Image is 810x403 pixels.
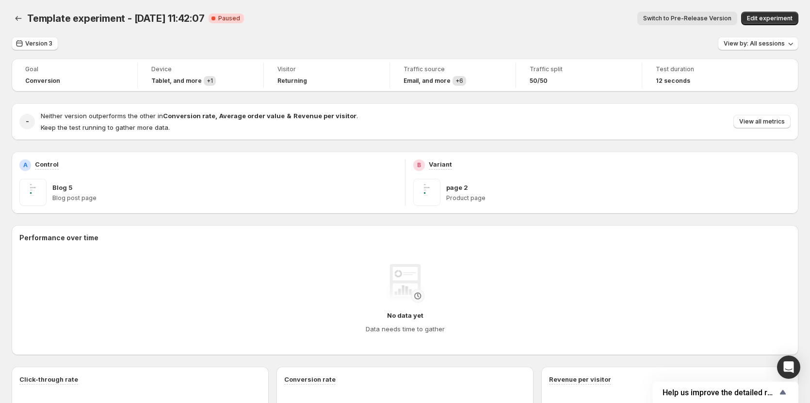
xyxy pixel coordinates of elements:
[747,15,793,22] span: Edit experiment
[366,324,445,334] h4: Data needs time to gather
[27,13,205,24] span: Template experiment - [DATE] 11:42:07
[277,77,307,85] h4: Returning
[656,64,755,86] a: Test duration12 seconds
[287,112,292,120] strong: &
[404,65,502,73] span: Traffic source
[293,112,356,120] strong: Revenue per visitor
[25,77,60,85] span: Conversion
[12,12,25,25] button: Back
[417,161,421,169] h2: B
[446,194,791,202] p: Product page
[718,37,798,50] button: View by: All sessions
[277,65,376,73] span: Visitor
[387,310,423,320] h4: No data yet
[656,65,755,73] span: Test duration
[19,179,47,206] img: Blog 5
[19,233,791,243] h2: Performance over time
[41,124,170,131] span: Keep the test running to gather more data.
[25,65,124,73] span: Goal
[386,264,424,303] img: No data yet
[277,64,376,86] a: VisitorReturning
[52,183,72,192] p: Blog 5
[429,159,452,169] p: Variant
[218,15,240,22] span: Paused
[151,64,250,86] a: DeviceTablet, and more+1
[219,112,285,120] strong: Average order value
[663,388,777,397] span: Help us improve the detailed report for A/B campaigns
[35,159,59,169] p: Control
[207,77,213,84] span: + 1
[284,374,336,384] h3: Conversion rate
[12,37,58,50] button: Version 3
[215,112,217,120] strong: ,
[739,118,785,125] span: View all metrics
[404,77,451,85] h4: Email , and more
[455,77,463,84] span: + 6
[530,77,548,85] span: 50/50
[151,65,250,73] span: Device
[549,374,611,384] h3: Revenue per visitor
[52,194,397,202] p: Blog post page
[663,387,789,398] button: Show survey - Help us improve the detailed report for A/B campaigns
[23,161,28,169] h2: A
[643,15,731,22] span: Switch to Pre-Release Version
[530,65,628,73] span: Traffic split
[530,64,628,86] a: Traffic split50/50
[25,40,52,47] span: Version 3
[26,117,29,126] h2: -
[404,64,502,86] a: Traffic sourceEmail, and more+6
[741,12,798,25] button: Edit experiment
[19,374,78,384] h3: Click-through rate
[724,40,785,47] span: View by: All sessions
[656,77,690,85] span: 12 seconds
[41,112,358,120] span: Neither version outperforms the other in .
[151,77,202,85] h4: Tablet , and more
[25,64,124,86] a: GoalConversion
[413,179,440,206] img: page 2
[637,12,737,25] button: Switch to Pre-Release Version
[733,115,791,128] button: View all metrics
[163,112,215,120] strong: Conversion rate
[777,356,800,379] div: Open Intercom Messenger
[446,183,468,192] p: page 2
